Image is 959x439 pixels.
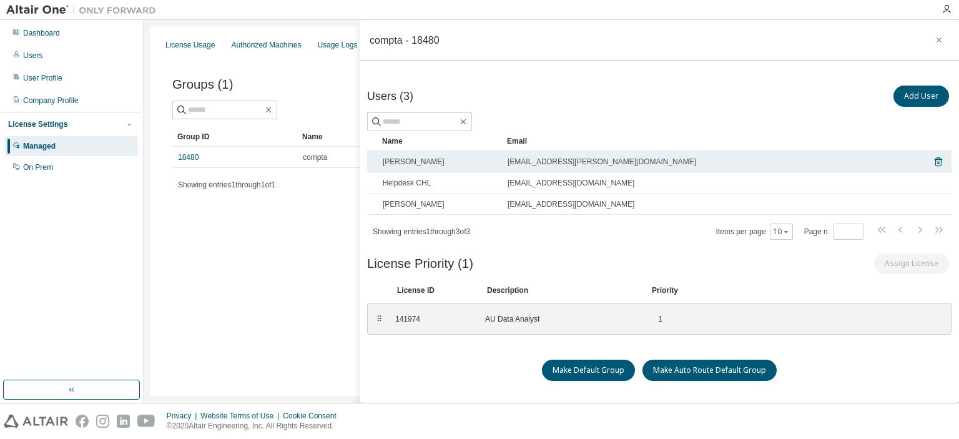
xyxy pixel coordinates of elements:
p: © 2025 Altair Engineering, Inc. All Rights Reserved. [167,421,344,432]
button: Assign License [874,253,949,274]
span: [PERSON_NAME] [383,157,445,167]
div: AU Data Analyst [485,314,635,324]
span: Groups (1) [172,77,233,92]
div: Usage Logs [317,40,357,50]
span: Showing entries 1 through 1 of 1 [178,180,275,189]
div: Email [507,131,920,151]
span: [PERSON_NAME] [383,199,445,209]
div: Privacy [167,411,200,421]
span: [EMAIL_ADDRESS][DOMAIN_NAME] [508,178,634,188]
span: Helpdesk CHL [383,178,431,188]
span: [EMAIL_ADDRESS][DOMAIN_NAME] [508,199,634,209]
img: instagram.svg [96,415,109,428]
div: Authorized Machines [231,40,301,50]
div: Website Terms of Use [200,411,283,421]
div: On Prem [23,162,53,172]
button: Add User [893,86,949,107]
div: Dashboard [23,28,60,38]
a: 18480 [178,152,199,162]
button: 10 [773,227,790,237]
button: Make Default Group [542,360,635,381]
img: linkedin.svg [117,415,130,428]
div: Managed [23,141,56,151]
div: compta - 18480 [370,35,440,45]
div: License ID [397,285,472,295]
span: License Priority (1) [367,257,473,271]
span: compta [303,152,327,162]
div: User Profile [23,73,62,83]
div: Description [487,285,637,295]
img: altair_logo.svg [4,415,68,428]
div: Company Profile [23,96,79,106]
div: 141974 [395,314,470,324]
span: Page n. [804,224,863,240]
div: 1 [650,314,662,324]
div: License Settings [8,119,67,129]
span: Showing entries 1 through 3 of 3 [373,227,470,236]
span: Users (3) [367,90,413,103]
img: Altair One [6,4,162,16]
div: Name [382,131,497,151]
div: ⠿ [375,314,383,324]
div: Name [302,127,448,147]
div: License Usage [165,40,215,50]
div: Users [23,51,42,61]
span: [EMAIL_ADDRESS][PERSON_NAME][DOMAIN_NAME] [508,157,696,167]
div: Group ID [177,127,292,147]
button: Make Auto Route Default Group [642,360,777,381]
span: Items per page [716,224,793,240]
img: youtube.svg [137,415,155,428]
div: Cookie Consent [283,411,343,421]
div: Priority [652,285,678,295]
img: facebook.svg [76,415,89,428]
